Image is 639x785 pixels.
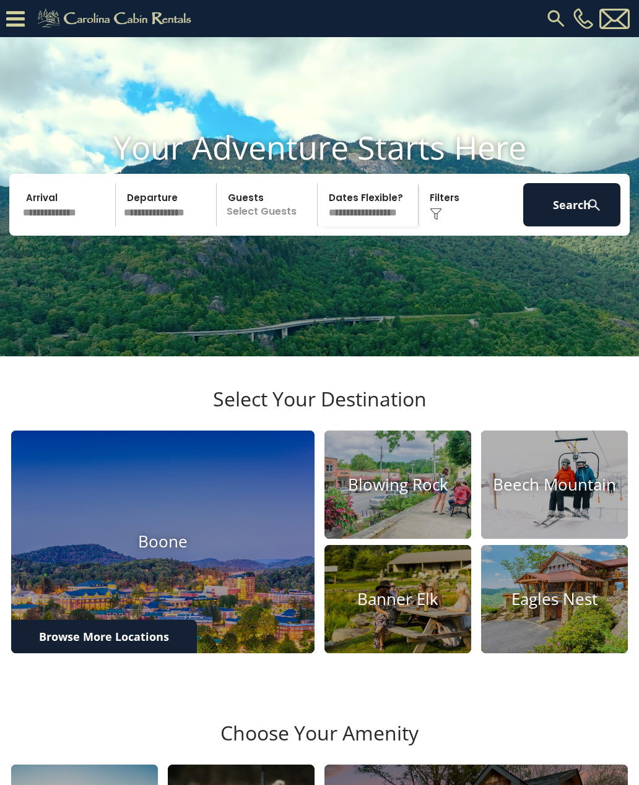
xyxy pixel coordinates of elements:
[324,545,471,653] a: Banner Elk
[9,128,630,166] h1: Your Adventure Starts Here
[11,620,197,653] a: Browse More Locations
[11,431,315,653] a: Boone
[9,387,630,431] h3: Select Your Destination
[9,721,630,765] h3: Choose Your Amenity
[481,545,628,653] a: Eagles Nest
[523,183,620,226] button: Search
[570,8,596,29] a: [PHONE_NUMBER]
[481,431,628,539] a: Beech Mountain
[481,475,628,494] h4: Beech Mountain
[324,431,471,539] a: Blowing Rock
[11,533,315,552] h4: Boone
[31,6,202,31] img: Khaki-logo.png
[324,590,471,609] h4: Banner Elk
[481,590,628,609] h4: Eagles Nest
[324,475,471,494] h4: Blowing Rock
[586,197,602,213] img: search-regular-white.png
[220,183,317,226] p: Select Guests
[545,7,567,30] img: search-regular.svg
[430,208,442,220] img: filter--v1.png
